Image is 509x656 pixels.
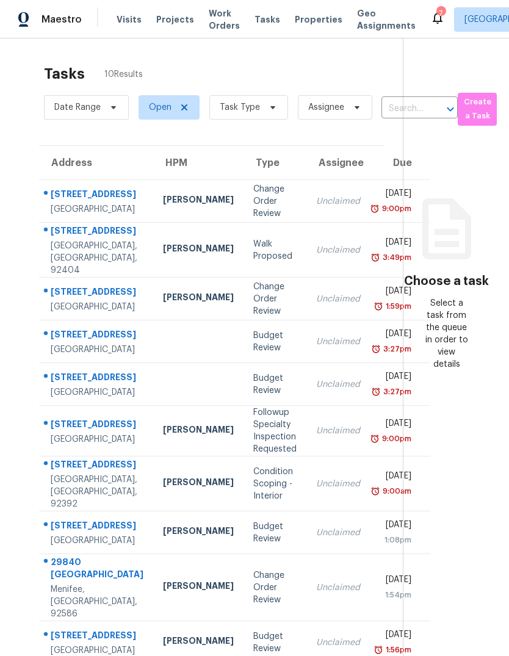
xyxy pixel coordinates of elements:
[209,7,240,32] span: Work Orders
[149,101,171,114] span: Open
[316,336,360,348] div: Unclaimed
[316,378,360,391] div: Unclaimed
[381,343,411,355] div: 3:27pm
[380,433,411,445] div: 9:00pm
[51,203,143,215] div: [GEOGRAPHIC_DATA]
[380,485,411,497] div: 9:00am
[370,146,430,180] th: Due
[316,195,360,207] div: Unclaimed
[54,101,101,114] span: Date Range
[163,476,234,491] div: [PERSON_NAME]
[380,519,411,534] div: [DATE]
[380,328,411,343] div: [DATE]
[51,344,143,356] div: [GEOGRAPHIC_DATA]
[163,525,234,540] div: [PERSON_NAME]
[316,478,360,490] div: Unclaimed
[51,286,143,301] div: [STREET_ADDRESS]
[381,99,424,118] input: Search by address
[253,630,297,655] div: Budget Review
[51,629,143,644] div: [STREET_ADDRESS]
[316,425,360,437] div: Unclaimed
[51,474,143,510] div: [GEOGRAPHIC_DATA], [GEOGRAPHIC_DATA], 92392
[254,15,280,24] span: Tasks
[374,644,383,656] img: Overdue Alarm Icon
[253,238,297,262] div: Walk Proposed
[381,386,411,398] div: 3:27pm
[220,101,260,114] span: Task Type
[458,93,497,126] button: Create a Task
[436,7,445,20] div: 7
[316,527,360,539] div: Unclaimed
[371,386,381,398] img: Overdue Alarm Icon
[163,242,234,258] div: [PERSON_NAME]
[163,193,234,209] div: [PERSON_NAME]
[380,203,411,215] div: 9:00pm
[380,629,411,644] div: [DATE]
[308,101,344,114] span: Assignee
[51,433,143,445] div: [GEOGRAPHIC_DATA]
[51,301,143,313] div: [GEOGRAPHIC_DATA]
[306,146,370,180] th: Assignee
[51,418,143,433] div: [STREET_ADDRESS]
[51,519,143,535] div: [STREET_ADDRESS]
[51,386,143,398] div: [GEOGRAPHIC_DATA]
[370,203,380,215] img: Overdue Alarm Icon
[253,569,297,606] div: Change Order Review
[117,13,142,26] span: Visits
[371,343,381,355] img: Overdue Alarm Icon
[357,7,416,32] span: Geo Assignments
[316,582,360,594] div: Unclaimed
[316,244,360,256] div: Unclaimed
[51,458,143,474] div: [STREET_ADDRESS]
[383,644,411,656] div: 1:56pm
[253,521,297,545] div: Budget Review
[316,293,360,305] div: Unclaimed
[425,297,467,370] div: Select a task from the queue in order to view details
[295,13,342,26] span: Properties
[163,291,234,306] div: [PERSON_NAME]
[51,240,143,276] div: [GEOGRAPHIC_DATA], [GEOGRAPHIC_DATA], 92404
[39,146,153,180] th: Address
[380,470,411,485] div: [DATE]
[383,300,411,312] div: 1:59pm
[51,225,143,240] div: [STREET_ADDRESS]
[51,556,143,583] div: 29840 [GEOGRAPHIC_DATA]
[380,251,411,264] div: 3:49pm
[404,275,489,287] h3: Choose a task
[380,589,411,601] div: 1:54pm
[51,535,143,547] div: [GEOGRAPHIC_DATA]
[51,188,143,203] div: [STREET_ADDRESS]
[156,13,194,26] span: Projects
[42,13,82,26] span: Maestro
[51,583,143,620] div: Menifee, [GEOGRAPHIC_DATA], 92586
[316,636,360,649] div: Unclaimed
[44,68,85,80] h2: Tasks
[253,372,297,397] div: Budget Review
[104,68,143,81] span: 10 Results
[380,574,411,589] div: [DATE]
[253,466,297,502] div: Condition Scoping - Interior
[163,424,234,439] div: [PERSON_NAME]
[374,300,383,312] img: Overdue Alarm Icon
[163,580,234,595] div: [PERSON_NAME]
[464,95,491,123] span: Create a Task
[380,370,411,386] div: [DATE]
[253,406,297,455] div: Followup Specialty Inspection Requested
[380,236,411,251] div: [DATE]
[163,635,234,650] div: [PERSON_NAME]
[51,328,143,344] div: [STREET_ADDRESS]
[370,251,380,264] img: Overdue Alarm Icon
[380,534,411,546] div: 1:08pm
[253,183,297,220] div: Change Order Review
[153,146,244,180] th: HPM
[370,433,380,445] img: Overdue Alarm Icon
[253,281,297,317] div: Change Order Review
[380,285,411,300] div: [DATE]
[244,146,306,180] th: Type
[380,417,411,433] div: [DATE]
[380,187,411,203] div: [DATE]
[51,371,143,386] div: [STREET_ADDRESS]
[442,101,459,118] button: Open
[370,485,380,497] img: Overdue Alarm Icon
[253,330,297,354] div: Budget Review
